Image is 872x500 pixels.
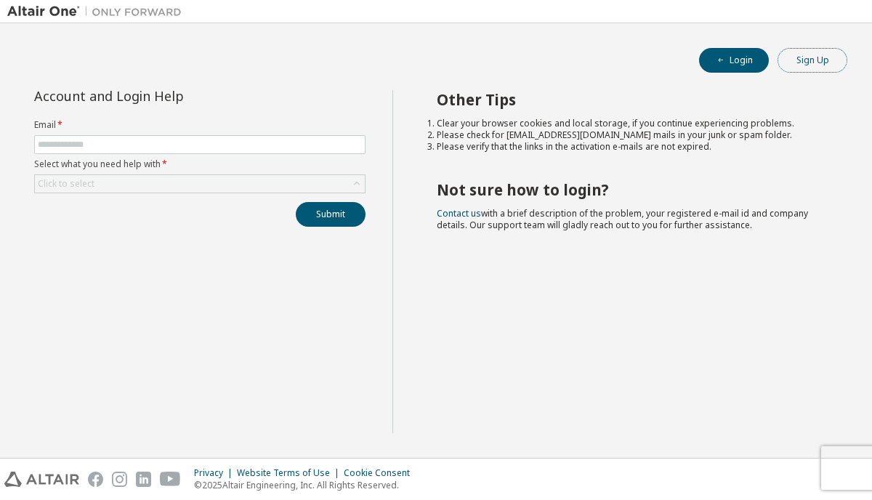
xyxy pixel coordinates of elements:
[194,479,419,491] p: © 2025 Altair Engineering, Inc. All Rights Reserved.
[437,118,822,129] li: Clear your browser cookies and local storage, if you continue experiencing problems.
[88,472,103,487] img: facebook.svg
[699,48,769,73] button: Login
[296,202,366,227] button: Submit
[437,90,822,109] h2: Other Tips
[437,207,481,219] a: Contact us
[437,141,822,153] li: Please verify that the links in the activation e-mails are not expired.
[437,180,822,199] h2: Not sure how to login?
[4,472,79,487] img: altair_logo.svg
[112,472,127,487] img: instagram.svg
[38,178,94,190] div: Click to select
[237,467,344,479] div: Website Terms of Use
[160,472,181,487] img: youtube.svg
[437,129,822,141] li: Please check for [EMAIL_ADDRESS][DOMAIN_NAME] mails in your junk or spam folder.
[437,207,808,231] span: with a brief description of the problem, your registered e-mail id and company details. Our suppo...
[344,467,419,479] div: Cookie Consent
[194,467,237,479] div: Privacy
[34,119,366,131] label: Email
[7,4,189,19] img: Altair One
[136,472,151,487] img: linkedin.svg
[34,90,299,102] div: Account and Login Help
[35,175,365,193] div: Click to select
[778,48,847,73] button: Sign Up
[34,158,366,170] label: Select what you need help with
